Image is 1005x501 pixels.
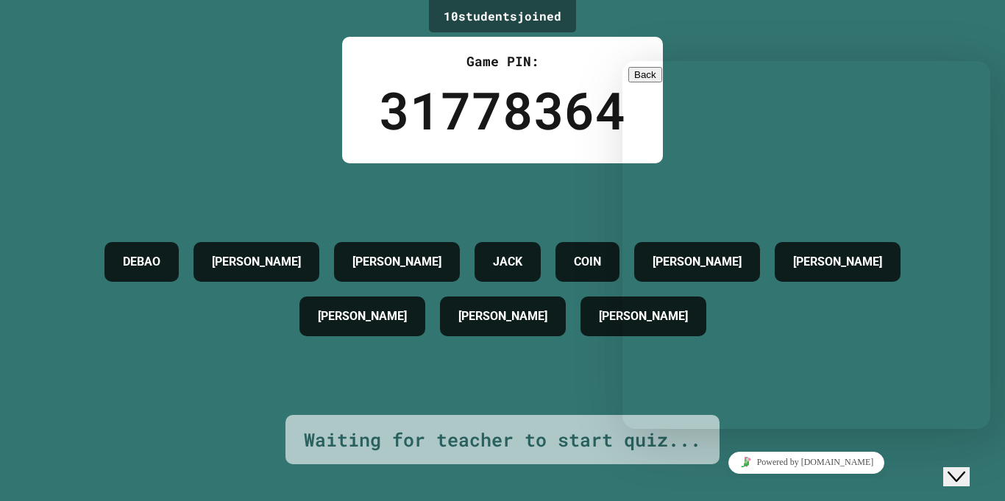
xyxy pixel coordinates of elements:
h4: DEBAO [123,253,160,271]
iframe: chat widget [943,442,990,486]
h4: [PERSON_NAME] [318,308,407,325]
iframe: chat widget [622,446,990,479]
h4: [PERSON_NAME] [599,308,688,325]
h4: [PERSON_NAME] [352,253,441,271]
h4: COIN [574,253,601,271]
div: Game PIN: [379,51,626,71]
div: Waiting for teacher to start quiz... [304,426,701,454]
iframe: chat widget [622,61,990,429]
h4: [PERSON_NAME] [458,308,547,325]
div: 31778364 [379,71,626,149]
h4: JACK [493,253,522,271]
h4: [PERSON_NAME] [212,253,301,271]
